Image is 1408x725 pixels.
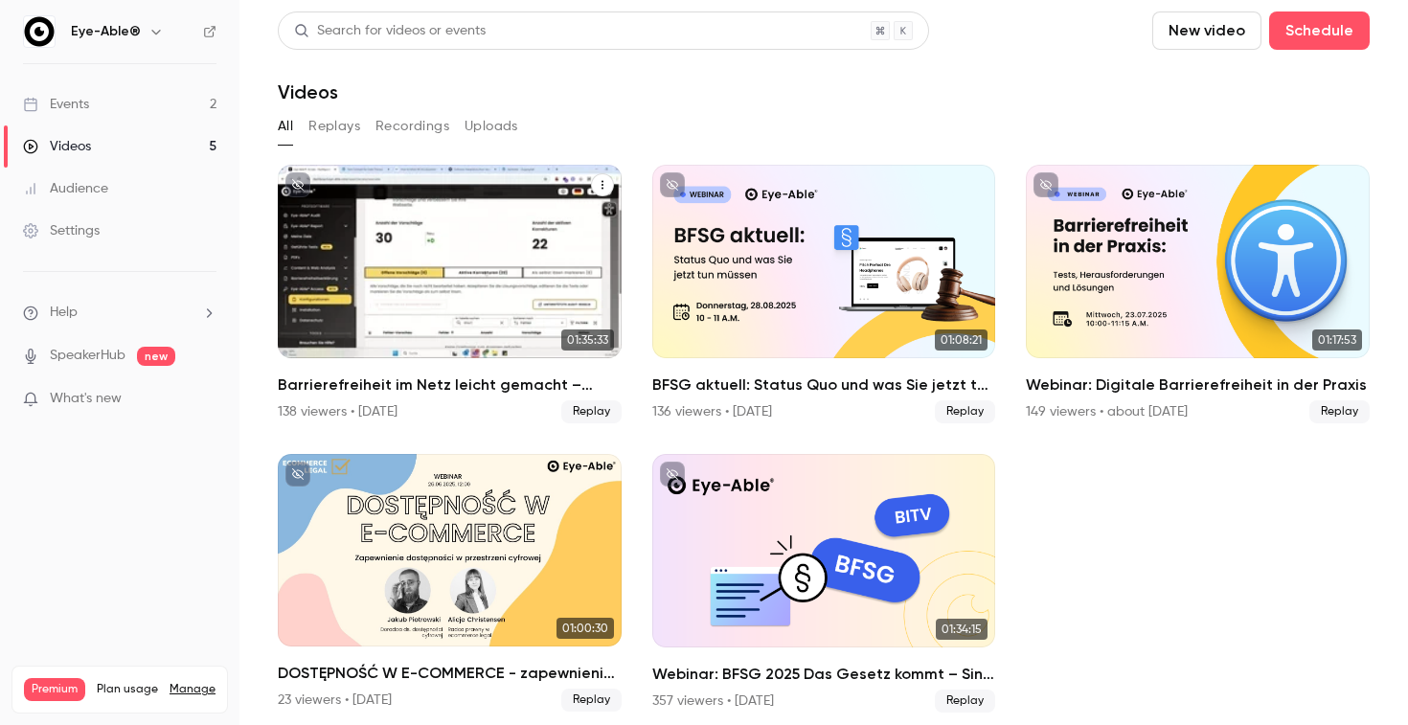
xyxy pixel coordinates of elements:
[1033,172,1058,197] button: unpublished
[660,462,685,487] button: unpublished
[23,179,108,198] div: Audience
[561,329,614,351] span: 01:35:33
[652,165,996,423] a: 01:08:21BFSG aktuell: Status Quo und was Sie jetzt tun müssen136 viewers • [DATE]Replay
[285,172,310,197] button: unpublished
[936,619,988,640] span: 01:34:15
[278,402,397,421] div: 138 viewers • [DATE]
[1026,402,1188,421] div: 149 viewers • about [DATE]
[1309,400,1370,423] span: Replay
[278,111,293,142] button: All
[50,389,122,409] span: What's new
[1269,11,1370,50] button: Schedule
[278,691,392,710] div: 23 viewers • [DATE]
[294,21,486,41] div: Search for videos or events
[278,80,338,103] h1: Videos
[375,111,449,142] button: Recordings
[1026,165,1370,423] a: 01:17:53Webinar: Digitale Barrierefreiheit in der Praxis149 viewers • about [DATE]Replay
[24,16,55,47] img: Eye-Able®
[652,454,996,713] li: Webinar: BFSG 2025 Das Gesetz kommt – Sind Sie bereit?
[1152,11,1261,50] button: New video
[278,454,622,713] li: DOSTĘPNOŚĆ W E-COMMERCE - zapewnienie dostępności w przestrzeni cyfrowej
[278,454,622,713] a: 01:00:30DOSTĘPNOŚĆ W E-COMMERCE - zapewnienie dostępności w przestrzeni cyfrowej23 viewers • [DAT...
[935,400,995,423] span: Replay
[935,690,995,713] span: Replay
[652,663,996,686] h2: Webinar: BFSG 2025 Das Gesetz kommt – Sind Sie bereit?
[652,374,996,396] h2: BFSG aktuell: Status Quo und was Sie jetzt tun müssen
[561,689,622,712] span: Replay
[193,391,216,408] iframe: Noticeable Trigger
[278,11,1370,714] section: Videos
[278,165,622,423] li: Barrierefreiheit im Netz leicht gemacht – Vorteile für Non-Profits
[50,303,78,323] span: Help
[652,165,996,423] li: BFSG aktuell: Status Quo und was Sie jetzt tun müssen
[170,682,216,697] a: Manage
[23,221,100,240] div: Settings
[465,111,518,142] button: Uploads
[137,347,175,366] span: new
[556,618,614,639] span: 01:00:30
[278,374,622,396] h2: Barrierefreiheit im Netz leicht gemacht – Vorteile für Non-Profits
[24,678,85,701] span: Premium
[71,22,141,41] h6: Eye-Able®
[23,137,91,156] div: Videos
[308,111,360,142] button: Replays
[50,346,125,366] a: SpeakerHub
[652,454,996,713] a: 01:34:15Webinar: BFSG 2025 Das Gesetz kommt – Sind Sie bereit?357 viewers • [DATE]Replay
[935,329,988,351] span: 01:08:21
[285,462,310,487] button: unpublished
[652,402,772,421] div: 136 viewers • [DATE]
[660,172,685,197] button: unpublished
[1026,165,1370,423] li: Webinar: Digitale Barrierefreiheit in der Praxis
[1026,374,1370,396] h2: Webinar: Digitale Barrierefreiheit in der Praxis
[97,682,158,697] span: Plan usage
[278,662,622,685] h2: DOSTĘPNOŚĆ W E-COMMERCE - zapewnienie dostępności w przestrzeni cyfrowej
[652,691,774,711] div: 357 viewers • [DATE]
[23,95,89,114] div: Events
[561,400,622,423] span: Replay
[278,165,1370,713] ul: Videos
[278,165,622,423] a: 01:35:33Barrierefreiheit im Netz leicht gemacht – Vorteile für Non-Profits138 viewers • [DATE]Replay
[23,303,216,323] li: help-dropdown-opener
[1312,329,1362,351] span: 01:17:53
